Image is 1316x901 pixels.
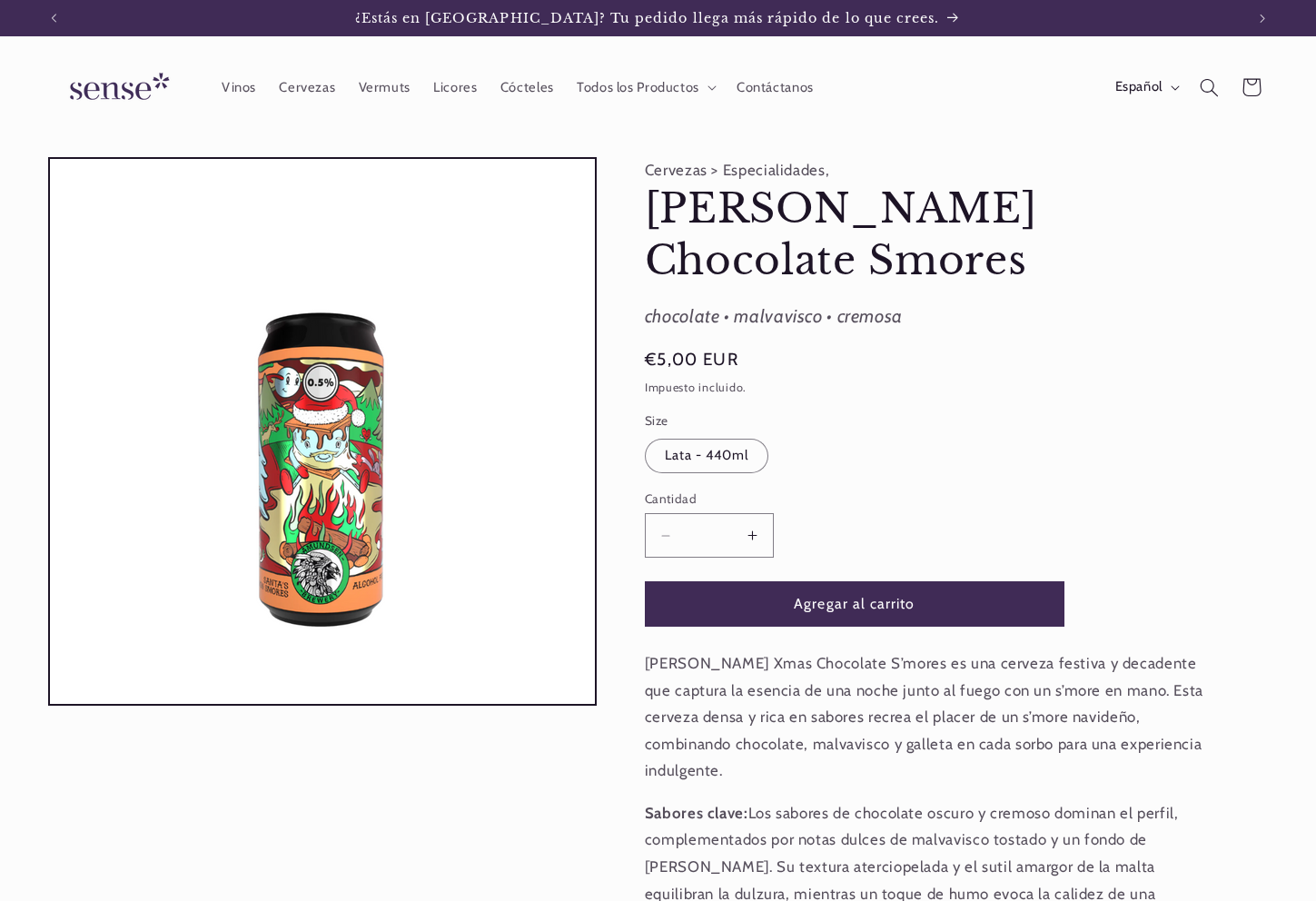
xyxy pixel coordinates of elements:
[577,79,699,96] span: Todos los Productos
[1103,69,1188,105] button: Español
[222,79,256,96] span: Vinos
[279,79,335,96] span: Cervezas
[645,650,1217,785] p: [PERSON_NAME] Xmas Chocolate S’mores es una cerveza festiva y decadente que captura la esencia de...
[645,439,769,473] label: Lata - 440ml
[725,67,825,107] a: Contáctanos
[500,79,554,96] span: Cócteles
[433,79,477,96] span: Licores
[645,581,1064,626] button: Agregar al carrito
[645,379,1217,398] div: Impuesto incluido.
[48,62,184,114] img: Sense
[41,54,192,121] a: Sense
[645,301,1217,333] div: chocolate • malvavisco • cremosa
[355,10,940,26] span: ¿Estás en [GEOGRAPHIC_DATA]? Tu pedido llega más rápido de lo que crees.
[48,157,598,707] media-gallery: Visor de la galería
[422,67,490,107] a: Licores
[737,79,814,96] span: Contáctanos
[645,183,1217,286] h1: [PERSON_NAME] Chocolate Smores
[268,67,347,107] a: Cervezas
[489,67,565,107] a: Cócteles
[645,490,1064,508] label: Cantidad
[1188,66,1230,108] summary: Búsqueda
[359,79,411,96] span: Vermuts
[565,67,725,107] summary: Todos los Productos
[645,411,670,430] legend: Size
[210,67,267,107] a: Vinos
[645,804,748,822] strong: Sabores clave:
[1115,77,1163,97] span: Español
[645,347,738,372] span: €5,00 EUR
[347,67,422,107] a: Vermuts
